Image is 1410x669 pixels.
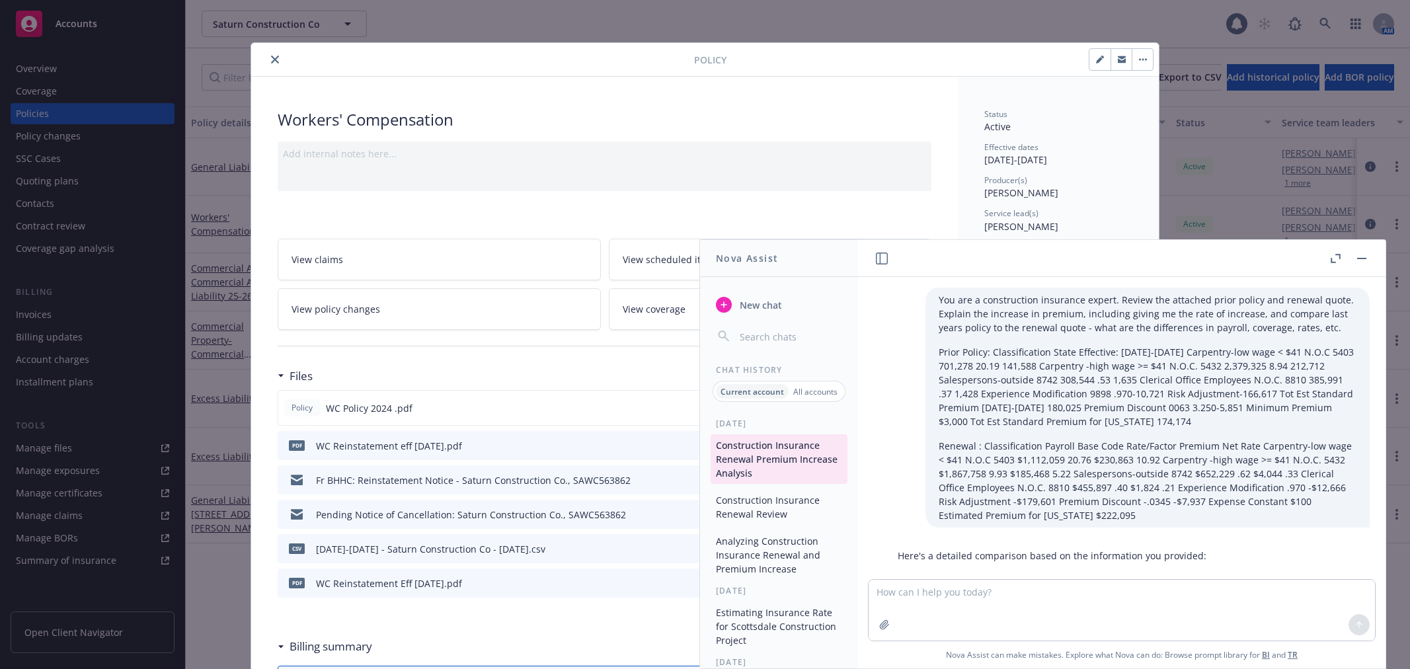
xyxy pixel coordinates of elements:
div: Files [278,368,313,385]
div: [DATE] [700,656,858,668]
span: Policy [289,402,315,414]
a: View coverage [609,288,932,330]
p: Current account [721,386,784,397]
p: Prior Policy: Classification State Effective: [DATE]-[DATE] Carpentry-low wage < $41 N.O.C 5403 7... [939,345,1356,428]
span: pdf [289,578,305,588]
span: Active [984,120,1011,133]
input: Search chats [737,327,842,346]
h3: Billing summary [290,638,372,655]
span: New chat [737,298,782,312]
p: You are a construction insurance expert. Review the attached prior policy and renewal quote. Expl... [939,293,1356,334]
div: Add internal notes here... [283,147,926,161]
button: Estimating Insurance Rate for Scottsdale Construction Project [711,602,847,651]
div: Fr BHHC: Reinstatement Notice - Saturn Construction Co., SAWC563862 [316,473,631,487]
button: New chat [711,293,847,317]
button: Construction Insurance Renewal Review [711,489,847,525]
div: Billing summary [278,638,372,655]
p: Renewal : Classification Payroll Base Code Rate/Factor Premium Net Rate Carpentry-low wage < $41 ... [939,439,1356,522]
div: [DATE] [700,585,858,596]
p: Here's a detailed comparison based on the information you provided: [898,549,1356,563]
a: BI [1262,649,1270,660]
div: Pending Notice of Cancellation: Saturn Construction Co., SAWC563862 [316,508,626,522]
button: Analyzing Construction Insurance Renewal and Premium Increase [711,530,847,580]
div: WC Reinstatement Eff [DATE].pdf [316,576,462,590]
div: WC Reinstatement eff [DATE].pdf [316,439,462,453]
span: View scheduled items [623,253,719,266]
span: Policy [694,53,726,67]
h1: Nova Assist [716,251,778,265]
a: TR [1288,649,1298,660]
div: Workers' Compensation [278,108,931,131]
div: [DATE]-[DATE] - Saturn Construction Co - [DATE].csv [316,542,545,556]
a: View scheduled items [609,239,932,280]
span: csv [289,543,305,553]
div: [DATE] - [DATE] [984,141,1132,167]
button: close [267,52,283,67]
span: Status [984,108,1007,120]
span: View policy changes [292,302,380,316]
a: View claims [278,239,601,280]
div: Chat History [700,364,858,375]
span: View coverage [623,302,685,316]
span: Service lead(s) [984,208,1038,219]
a: View policy changes [278,288,601,330]
span: WC Policy 2024 .pdf [326,401,412,415]
div: [DATE] [700,418,858,429]
span: Effective dates [984,141,1038,153]
span: Nova Assist can make mistakes. Explore what Nova can do: Browse prompt library for and [946,641,1298,668]
span: pdf [289,440,305,450]
span: Producer(s) [984,175,1027,186]
p: All accounts [793,386,838,397]
h3: Files [290,368,313,385]
button: Construction Insurance Renewal Premium Increase Analysis [711,434,847,484]
span: [PERSON_NAME] [984,220,1058,233]
span: [PERSON_NAME] [984,186,1058,199]
span: View claims [292,253,343,266]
